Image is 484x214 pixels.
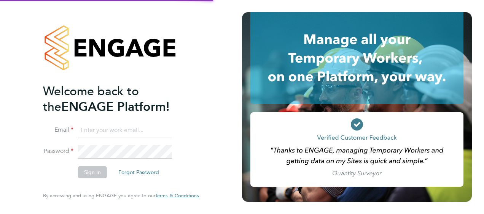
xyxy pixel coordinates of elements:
label: Email [43,126,73,134]
span: Welcome back to the [43,84,139,114]
h2: ENGAGE Platform! [43,83,191,115]
label: Password [43,147,73,155]
input: Enter your work email... [78,124,172,137]
a: Terms & Conditions [155,193,199,199]
button: Forgot Password [112,166,165,178]
button: Sign In [78,166,107,178]
span: By accessing and using ENGAGE you agree to our [43,192,199,199]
